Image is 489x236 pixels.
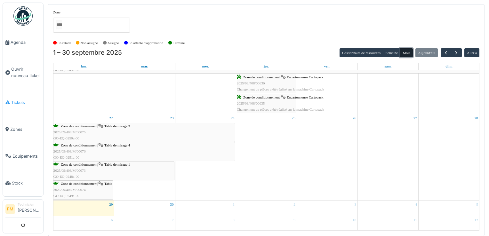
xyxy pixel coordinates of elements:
[53,123,235,142] div: |
[3,56,43,89] a: Ouvrir nouveau ticket
[5,202,41,217] a: FM Technicien[PERSON_NAME]
[114,216,175,232] td: 7 octobre 2025
[3,169,43,196] a: Stock
[323,63,332,70] a: vendredi
[53,216,114,232] td: 6 octobre 2025
[173,40,185,46] label: Terminé
[108,40,119,46] label: Assigné
[61,143,97,147] span: Zone de conditionnement
[104,124,130,128] span: Table de mirage 3
[3,29,43,56] a: Agenda
[236,216,297,232] td: 9 octobre 2025
[79,63,88,70] a: lundi
[414,201,419,208] a: 4 octobre 2025
[53,181,113,199] div: |
[53,68,79,72] span: GO-EQ-0249a-00
[441,48,451,58] button: Précédent
[11,66,41,78] span: Ouvrir nouveau ticket
[231,216,236,224] a: 8 octobre 2025
[292,201,297,208] a: 2 octobre 2025
[297,200,357,216] td: 3 octobre 2025
[12,180,41,186] span: Stock
[237,101,265,105] span: 2025/09/408/00635
[53,188,86,192] span: 2025/09/408/M/00074
[351,216,357,224] a: 10 octobre 2025
[358,216,419,232] td: 11 octobre 2025
[353,201,357,208] a: 3 octobre 2025
[237,81,265,85] span: 2025/09/408/00636
[237,74,324,93] div: |
[80,40,98,46] label: Non assigné
[128,40,163,46] label: En attente d'approbation
[11,39,41,45] span: Agenda
[412,216,418,224] a: 11 octobre 2025
[5,204,15,214] li: FM
[237,107,324,111] span: Changement de pièces a été réalisé sur la machine Cartopack
[18,202,41,207] div: Technicien
[53,136,79,140] span: GO-EQ-0250a-00
[11,99,41,106] span: Tickets
[18,202,41,216] li: [PERSON_NAME]
[61,162,97,166] span: Zone de conditionnement
[297,216,357,232] td: 10 octobre 2025
[3,116,43,143] a: Zones
[53,130,86,134] span: 2025/09/408/M/00075
[297,114,357,200] td: 26 septembre 2025
[475,201,479,208] a: 5 octobre 2025
[383,48,400,57] button: Semaine
[451,48,461,58] button: Suivant
[56,20,62,29] input: Tous
[358,200,419,216] td: 4 octobre 2025
[3,89,43,116] a: Tickets
[383,63,393,70] a: samedi
[61,124,97,128] span: Zone de conditionnement
[53,149,86,153] span: 2025/09/408/M/00076
[444,63,453,70] a: dimanche
[53,175,79,178] span: GO-EQ-0248a-00
[12,153,41,159] span: Équipements
[13,6,33,26] img: Badge_color-CXgf-gQk.svg
[230,114,236,122] a: 24 septembre 2025
[53,142,235,161] div: |
[114,200,175,216] td: 30 septembre 2025
[243,95,280,99] span: Zone de conditionnement
[169,201,175,208] a: 30 septembre 2025
[262,63,270,70] a: jeudi
[236,200,297,216] td: 2 octobre 2025
[175,216,236,232] td: 8 octobre 2025
[53,114,114,200] td: 22 septembre 2025
[175,200,236,216] td: 1 octobre 2025
[419,216,479,232] td: 12 octobre 2025
[53,194,79,198] span: GO-EQ-0249a-00
[104,162,130,166] span: Table de mirage 1
[340,48,383,57] button: Gestionnaire de ressources
[351,114,357,122] a: 26 septembre 2025
[53,10,60,15] label: Zone
[53,169,86,172] span: 2025/09/408/M/00073
[169,114,175,122] a: 23 septembre 2025
[237,94,324,113] div: |
[108,201,114,208] a: 29 septembre 2025
[53,155,79,159] span: GO-EQ-0251a-00
[3,143,43,169] a: Équipements
[171,216,175,224] a: 7 octobre 2025
[287,75,324,79] span: Encartonneuse Cartopack
[243,75,280,79] span: Zone de conditionnement
[292,216,297,224] a: 9 octobre 2025
[201,63,210,70] a: mercredi
[419,114,479,200] td: 28 septembre 2025
[473,216,479,224] a: 12 octobre 2025
[53,49,122,57] h2: 1 – 30 septembre 2025
[104,143,130,147] span: Table de mirage 4
[110,216,114,224] a: 6 octobre 2025
[236,114,297,200] td: 25 septembre 2025
[237,87,324,91] span: Changement de pièces a été réalisé sur la machine Cartopack
[108,114,114,122] a: 22 septembre 2025
[473,114,479,122] a: 28 septembre 2025
[291,114,297,122] a: 25 septembre 2025
[61,182,97,185] span: Zone de conditionnement
[358,114,419,200] td: 27 septembre 2025
[53,200,114,216] td: 29 septembre 2025
[231,201,236,208] a: 1 octobre 2025
[464,48,479,57] button: Aller à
